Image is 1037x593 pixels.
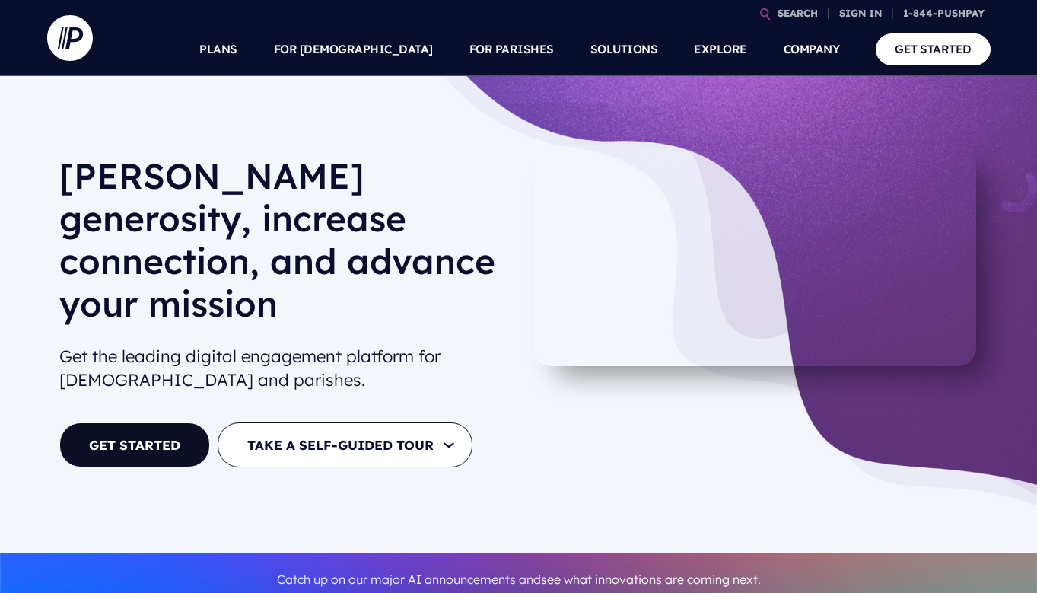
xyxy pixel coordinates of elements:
a: SOLUTIONS [590,23,658,76]
a: PLANS [199,23,237,76]
a: FOR PARISHES [469,23,554,76]
a: GET STARTED [876,33,991,65]
h1: [PERSON_NAME] generosity, increase connection, and advance your mission [59,155,507,337]
a: FOR [DEMOGRAPHIC_DATA] [274,23,433,76]
a: EXPLORE [694,23,747,76]
a: COMPANY [784,23,840,76]
a: see what innovations are coming next. [541,572,761,587]
h2: Get the leading digital engagement platform for [DEMOGRAPHIC_DATA] and parishes. [59,339,507,398]
button: TAKE A SELF-GUIDED TOUR [218,422,472,467]
a: GET STARTED [59,422,210,467]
